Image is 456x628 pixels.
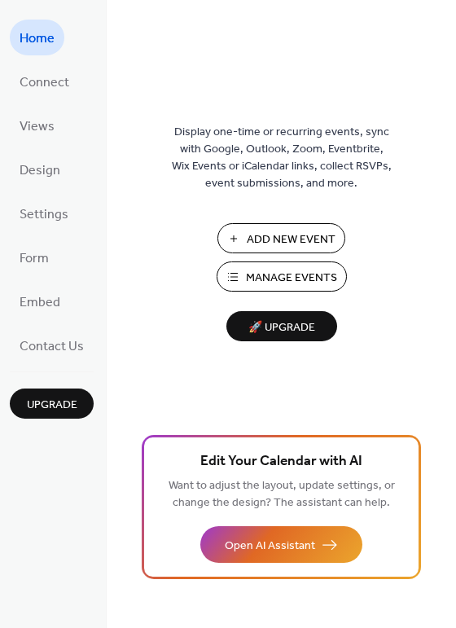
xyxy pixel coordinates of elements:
a: Embed [10,283,70,319]
a: Settings [10,195,78,231]
span: Upgrade [27,397,77,414]
span: Manage Events [246,270,337,287]
span: Display one-time or recurring events, sync with Google, Outlook, Zoom, Eventbrite, Wix Events or ... [172,124,392,192]
span: Form [20,246,49,272]
a: Contact Us [10,327,94,363]
span: Open AI Assistant [225,538,315,555]
span: Settings [20,202,68,228]
span: Design [20,158,60,184]
a: Home [10,20,64,55]
span: Home [20,26,55,52]
a: Views [10,108,64,143]
button: Add New Event [217,223,345,253]
button: 🚀 Upgrade [226,311,337,341]
span: Contact Us [20,334,84,360]
a: Connect [10,64,79,99]
a: Form [10,239,59,275]
span: Embed [20,290,60,316]
span: Add New Event [247,231,335,248]
span: Views [20,114,55,140]
span: 🚀 Upgrade [236,317,327,339]
span: Want to adjust the layout, update settings, or change the design? The assistant can help. [169,475,395,514]
button: Open AI Assistant [200,526,362,563]
button: Upgrade [10,389,94,419]
span: Connect [20,70,69,96]
button: Manage Events [217,261,347,292]
a: Design [10,152,70,187]
span: Edit Your Calendar with AI [200,450,362,473]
